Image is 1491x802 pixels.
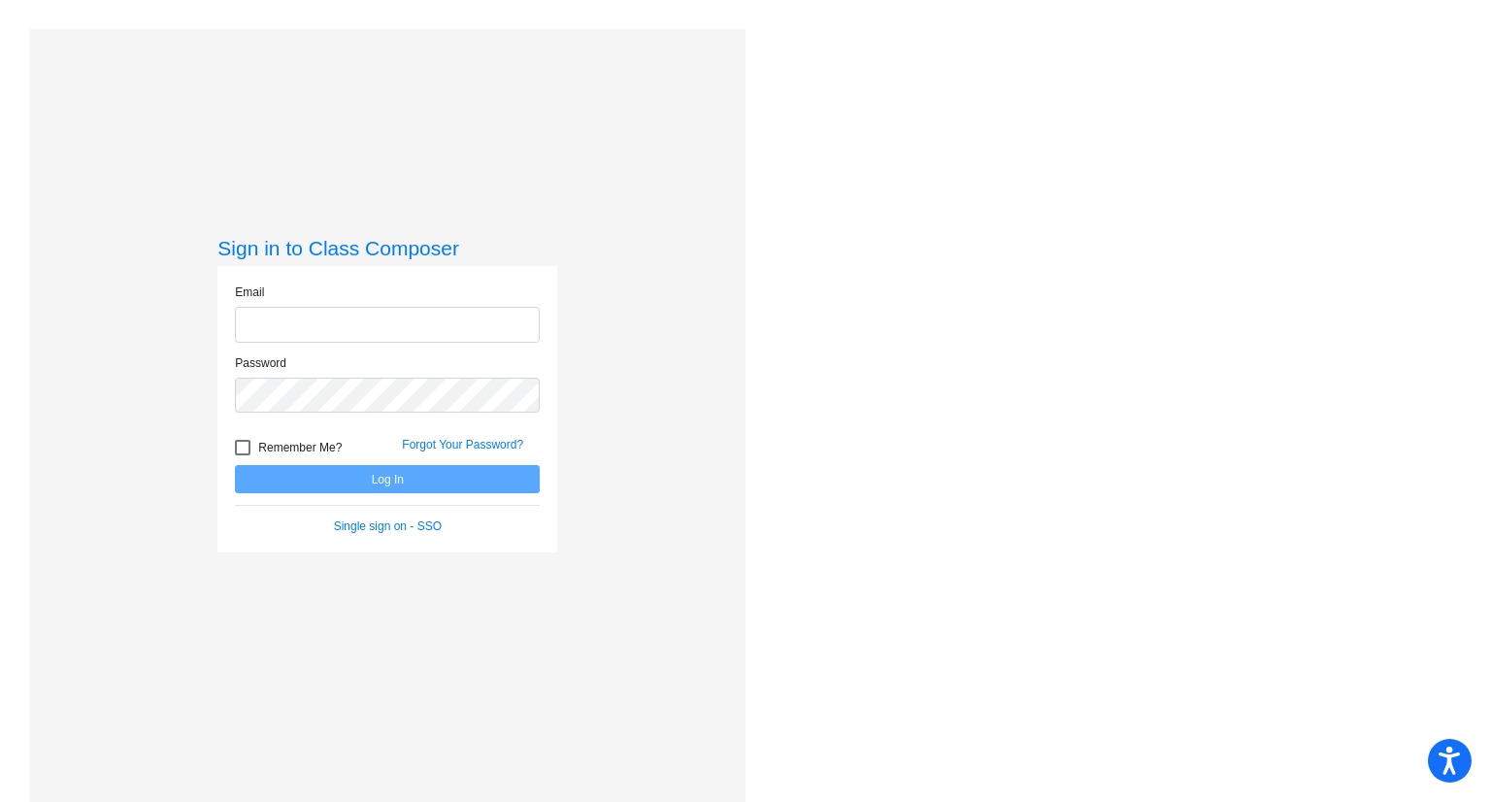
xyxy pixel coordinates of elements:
[258,436,342,459] span: Remember Me?
[235,284,264,301] label: Email
[217,236,557,260] h3: Sign in to Class Composer
[235,465,540,493] button: Log In
[334,519,442,533] a: Single sign on - SSO
[235,354,286,372] label: Password
[402,438,523,451] a: Forgot Your Password?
